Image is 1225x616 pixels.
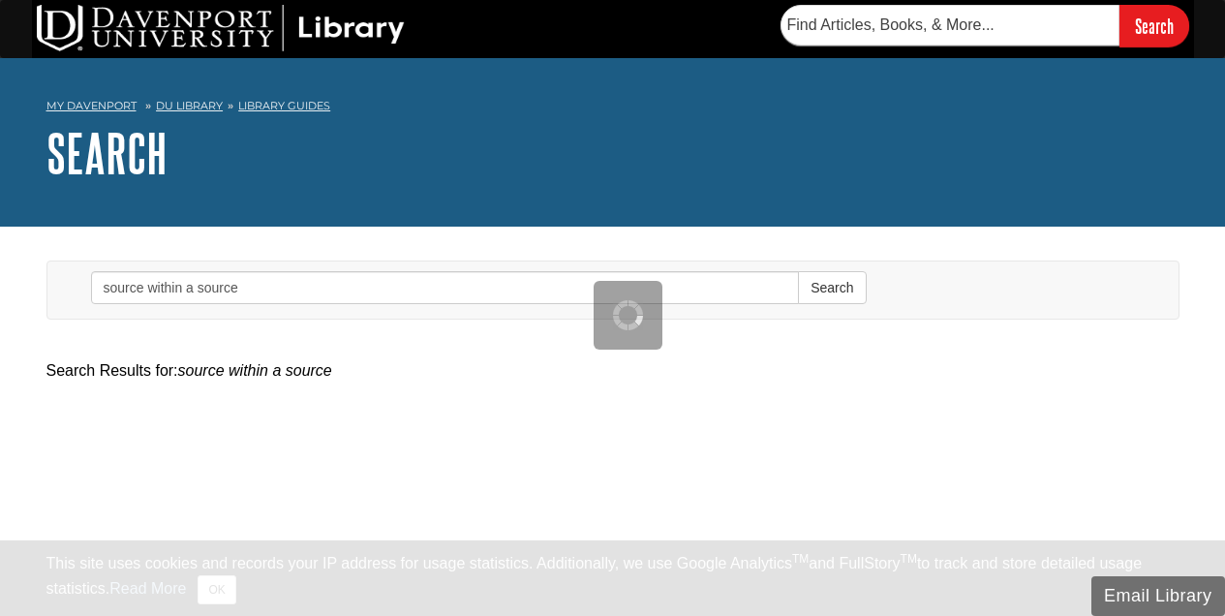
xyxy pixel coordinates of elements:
[178,362,332,379] em: source within a source
[781,5,1189,46] form: Searches DU Library's articles, books, and more
[46,359,1179,383] div: Search Results for:
[37,5,405,51] img: DU Library
[613,300,643,330] img: Working...
[238,99,330,112] a: Library Guides
[901,552,917,566] sup: TM
[46,552,1179,604] div: This site uses cookies and records your IP address for usage statistics. Additionally, we use Goo...
[1119,5,1189,46] input: Search
[792,552,809,566] sup: TM
[46,93,1179,124] nav: breadcrumb
[798,271,866,304] button: Search
[1091,576,1225,616] button: Email Library
[156,99,223,112] a: DU Library
[91,271,800,304] input: Search this Group
[198,575,235,604] button: Close
[109,580,186,597] a: Read More
[781,5,1119,46] input: Find Articles, Books, & More...
[46,98,137,114] a: My Davenport
[46,124,1179,182] h1: Search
